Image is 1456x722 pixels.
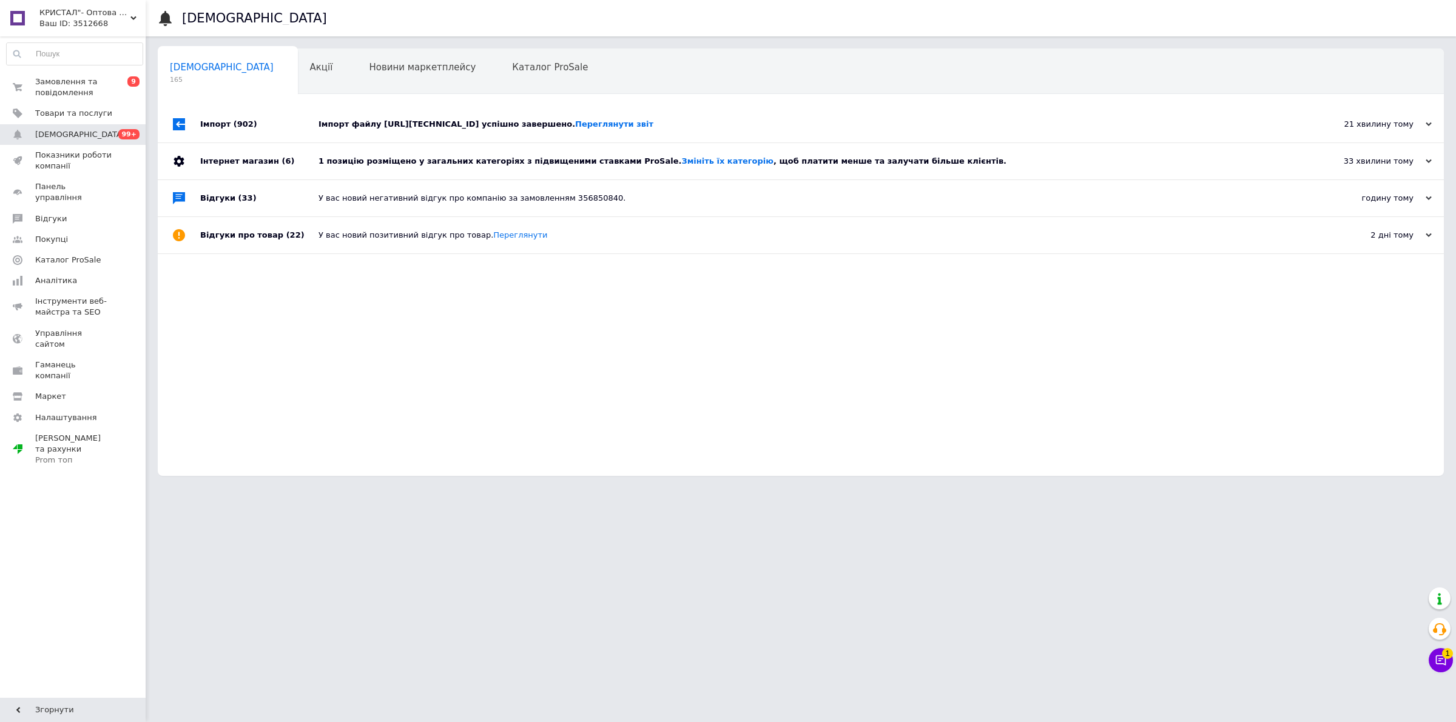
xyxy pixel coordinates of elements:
[118,129,140,139] span: 99+
[182,11,327,25] h1: [DEMOGRAPHIC_DATA]
[681,156,773,165] a: Змініть їх категорію
[39,18,146,29] div: Ваш ID: 3512668
[575,119,653,129] a: Переглянути звіт
[512,62,588,73] span: Каталог ProSale
[1310,119,1432,130] div: 21 хвилину тому
[1429,648,1453,672] button: Чат з покупцем1
[35,181,112,203] span: Панель управління
[35,234,68,245] span: Покупці
[369,62,476,73] span: Новини маркетплейсу
[200,217,318,253] div: Відгуки про товар
[35,129,125,140] span: [DEMOGRAPHIC_DATA]
[39,7,130,18] span: КРИСТАЛ"- Оптова та розрібна торгівля одноразовим посудом,товарами санітарно-побутового призначення
[281,156,294,165] span: (6)
[310,62,333,73] span: Акції
[170,62,274,73] span: [DEMOGRAPHIC_DATA]
[318,230,1310,241] div: У вас новий позитивний відгук про товар.
[35,275,77,286] span: Аналітика
[35,150,112,172] span: Показники роботи компанії
[200,143,318,179] div: Інтернет магазин
[35,76,112,98] span: Замовлення та повідомлення
[318,156,1310,167] div: 1 позицію розміщено у загальних категоріях з підвищеними ставками ProSale. , щоб платити менше та...
[35,296,112,318] span: Інструменти веб-майстра та SEO
[238,193,257,202] span: (33)
[1310,193,1432,204] div: годину тому
[318,119,1310,130] div: Імпорт файлу [URL][TECHNICAL_ID] успішно завершено.
[234,119,257,129] span: (902)
[1310,230,1432,241] div: 2 дні тому
[35,328,112,350] span: Управління сайтом
[286,230,305,239] span: (22)
[35,412,97,423] span: Налаштування
[35,433,112,466] span: [PERSON_NAME] та рахунки
[1442,645,1453,656] span: 1
[1310,156,1432,167] div: 33 хвилини тому
[200,180,318,216] div: Відгуки
[318,193,1310,204] div: У вас новий негативний відгук про компанію за замовленням 356850840.
[7,43,143,65] input: Пошук
[35,455,112,466] div: Prom топ
[35,108,112,119] span: Товари та послуги
[200,106,318,142] div: Імпорт
[35,255,101,266] span: Каталог ProSale
[35,391,66,402] span: Маркет
[170,75,274,84] span: 165
[127,76,140,87] span: 9
[493,230,547,239] a: Переглянути
[35,213,67,224] span: Відгуки
[35,359,112,381] span: Гаманець компанії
